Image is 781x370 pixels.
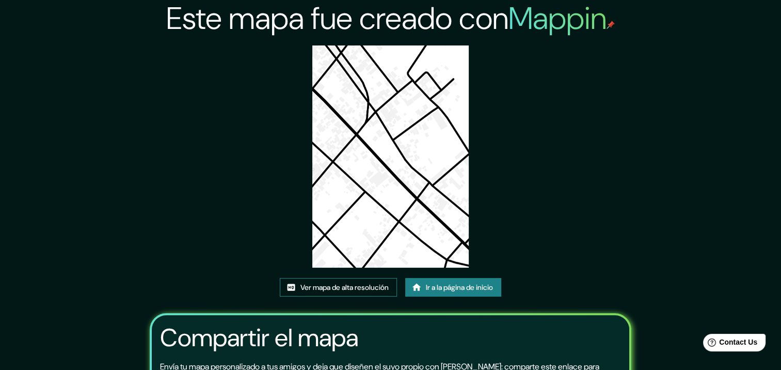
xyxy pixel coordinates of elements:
[426,281,493,294] font: Ir a la página de inicio
[689,330,770,359] iframe: Help widget launcher
[280,278,397,297] a: Ver mapa de alta resolución
[312,45,469,268] img: created-map
[405,278,501,297] a: Ir a la página de inicio
[607,21,615,29] img: mappin-pin
[300,281,389,294] font: Ver mapa de alta resolución
[160,323,358,352] h3: Compartir el mapa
